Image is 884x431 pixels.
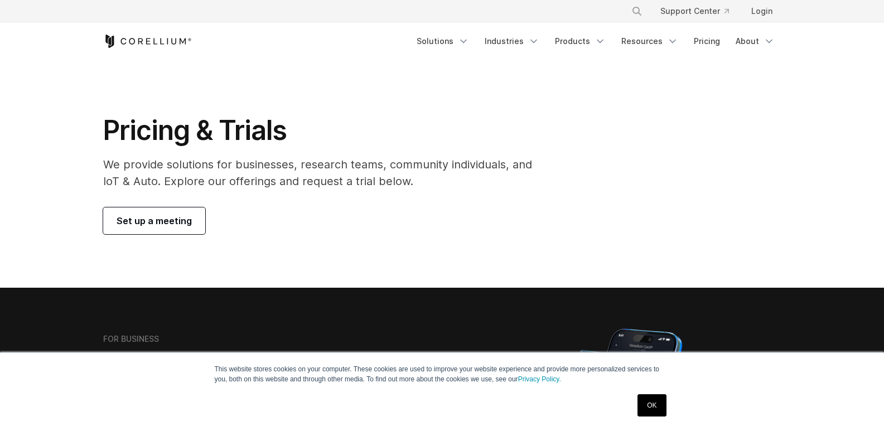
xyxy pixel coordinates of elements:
[742,1,781,21] a: Login
[637,394,666,417] a: OK
[518,375,561,383] a: Privacy Policy.
[410,31,781,51] div: Navigation Menu
[615,31,685,51] a: Resources
[117,214,192,227] span: Set up a meeting
[103,207,205,234] a: Set up a meeting
[618,1,781,21] div: Navigation Menu
[103,334,159,344] h6: FOR BUSINESS
[410,31,476,51] a: Solutions
[103,35,192,48] a: Corellium Home
[627,1,647,21] button: Search
[478,31,546,51] a: Industries
[687,31,727,51] a: Pricing
[548,31,612,51] a: Products
[651,1,738,21] a: Support Center
[103,114,548,147] h1: Pricing & Trials
[215,364,670,384] p: This website stores cookies on your computer. These cookies are used to improve your website expe...
[729,31,781,51] a: About
[103,156,548,190] p: We provide solutions for businesses, research teams, community individuals, and IoT & Auto. Explo...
